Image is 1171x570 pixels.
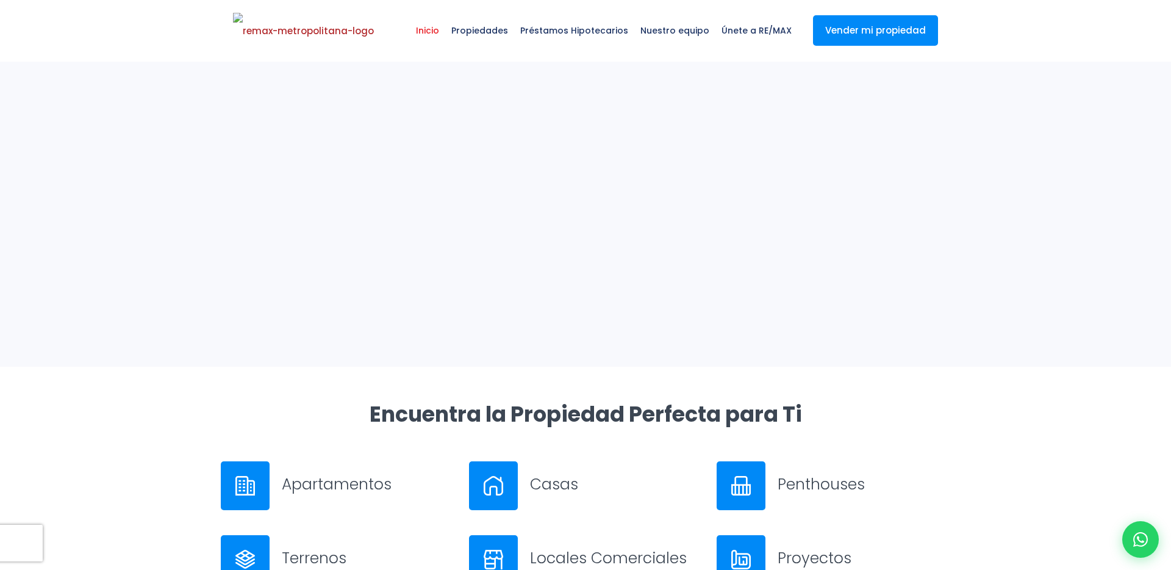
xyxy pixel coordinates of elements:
strong: Encuentra la Propiedad Perfecta para Ti [370,399,802,429]
img: remax-metropolitana-logo [233,13,374,49]
a: Casas [469,461,703,510]
h3: Apartamentos [282,474,454,495]
a: Penthouses [717,461,950,510]
h3: Terrenos [282,547,454,569]
h3: Proyectos [778,547,950,569]
a: Apartamentos [221,461,454,510]
span: Préstamos Hipotecarios [514,12,634,49]
h3: Casas [530,474,703,495]
span: Inicio [410,12,445,49]
span: Únete a RE/MAX [715,12,798,49]
span: Propiedades [445,12,514,49]
span: Nuestro equipo [634,12,715,49]
h3: Locales Comerciales [530,547,703,569]
a: Vender mi propiedad [813,15,938,46]
h3: Penthouses [778,474,950,495]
